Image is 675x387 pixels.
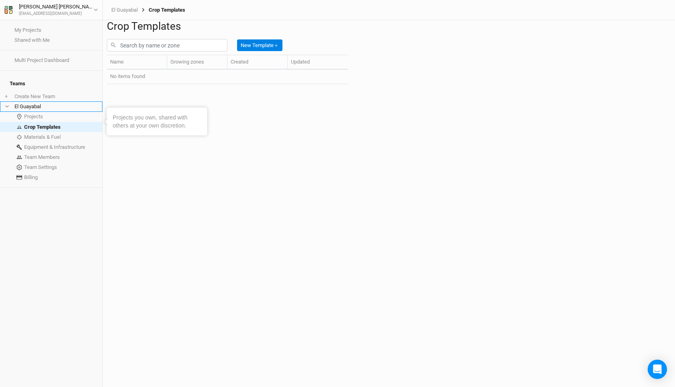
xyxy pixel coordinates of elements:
div: Open Intercom Messenger [648,360,667,379]
th: Updated [288,55,348,70]
th: Growing zones [167,55,227,70]
h4: Teams [5,76,98,92]
td: No items found [107,70,348,84]
h1: Crop Templates [107,20,671,33]
div: [EMAIL_ADDRESS][DOMAIN_NAME] [19,11,94,17]
th: Name [107,55,167,70]
input: Search by name or zone [107,39,227,51]
div: [PERSON_NAME] [PERSON_NAME] [19,3,94,11]
th: Created [227,55,288,70]
button: New Template＋ [237,39,282,51]
div: Projects you own, shared with others at your own discretion. [113,114,201,130]
button: [PERSON_NAME] [PERSON_NAME][EMAIL_ADDRESS][DOMAIN_NAME] [4,2,98,17]
div: Crop Templates [138,7,185,13]
a: El Guayabal [111,7,138,13]
span: + [5,93,8,100]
